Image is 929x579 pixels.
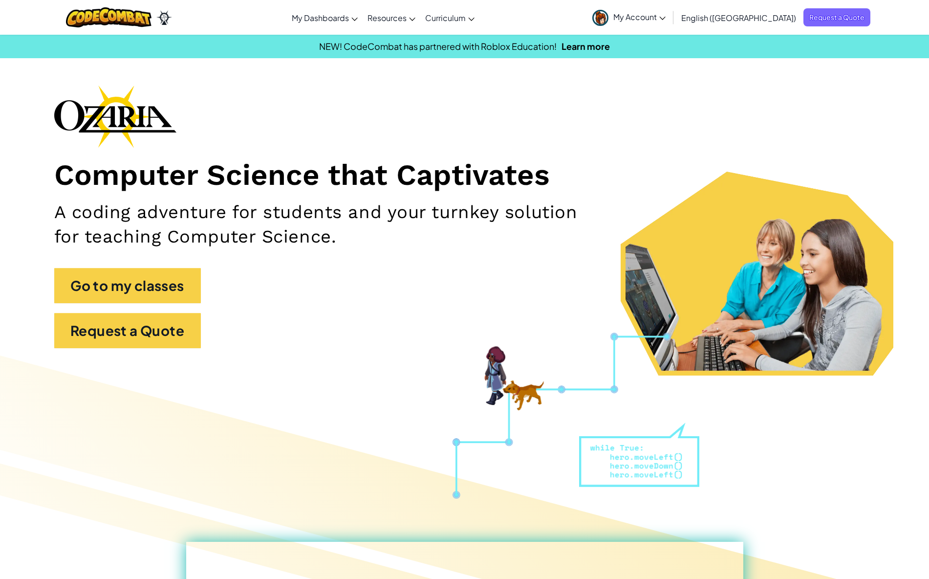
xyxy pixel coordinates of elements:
[54,157,875,193] h1: Computer Science that Captivates
[54,313,201,348] a: Request a Quote
[54,268,201,303] a: Go to my classes
[803,8,870,26] a: Request a Quote
[54,85,176,148] img: Ozaria branding logo
[54,200,605,248] h2: A coding adventure for students and your turnkey solution for teaching Computer Science.
[681,13,796,23] span: English ([GEOGRAPHIC_DATA])
[676,4,801,31] a: English ([GEOGRAPHIC_DATA])
[562,41,610,52] a: Learn more
[287,4,363,31] a: My Dashboards
[592,10,608,26] img: avatar
[587,2,670,33] a: My Account
[156,10,172,25] img: Ozaria
[425,13,466,23] span: Curriculum
[420,4,479,31] a: Curriculum
[292,13,349,23] span: My Dashboards
[319,41,557,52] span: NEW! CodeCombat has partnered with Roblox Education!
[66,7,151,27] img: CodeCombat logo
[367,13,407,23] span: Resources
[613,12,666,22] span: My Account
[363,4,420,31] a: Resources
